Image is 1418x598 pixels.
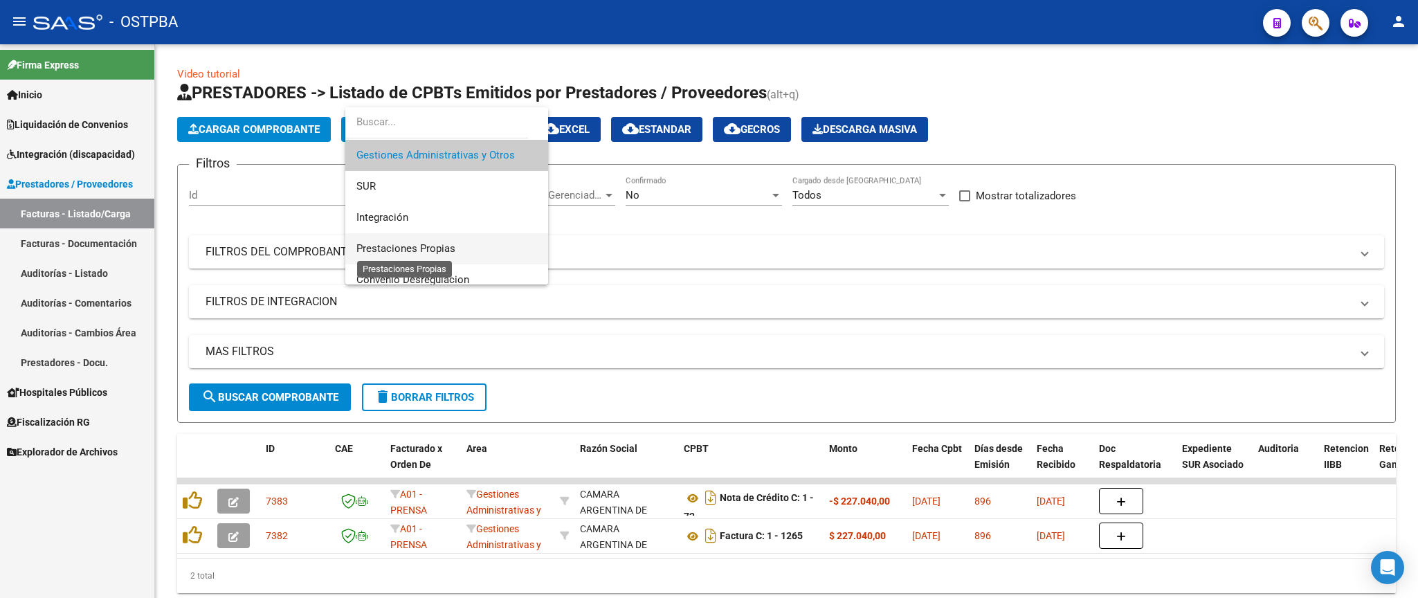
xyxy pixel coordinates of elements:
span: SUR [356,180,376,192]
span: Prestaciones Propias [356,242,455,255]
div: Open Intercom Messenger [1371,551,1404,584]
span: Gestiones Administrativas y Otros [356,149,515,161]
span: Convenio Desregulacion [356,273,469,286]
span: Integración [356,211,408,224]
